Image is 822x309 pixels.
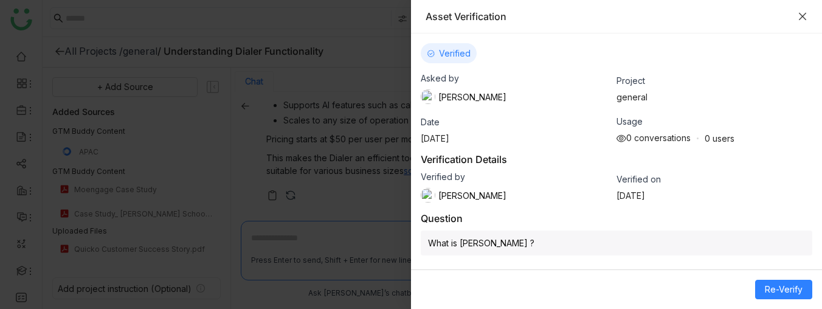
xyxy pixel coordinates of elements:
[616,75,645,86] span: Project
[616,174,661,184] span: Verified on
[421,231,812,255] div: What is [PERSON_NAME] ?
[421,133,449,144] span: [DATE]
[616,190,645,201] span: [DATE]
[616,92,648,102] span: general
[765,283,803,296] span: Re-Verify
[426,10,792,23] div: Asset Verification
[421,172,465,182] span: Verified by
[421,117,440,127] span: Date
[439,48,471,58] span: Verified
[798,12,807,21] button: Close
[616,133,691,144] div: 0 conversations
[616,134,626,144] img: views.svg
[421,188,435,203] img: 619b7b4f13e9234403e7079e
[421,212,463,224] div: Question
[755,280,812,299] button: Re-Verify
[705,133,734,144] div: 0 users
[421,153,812,165] div: Verification Details
[421,188,506,203] div: [PERSON_NAME]
[616,116,643,127] span: Usage
[421,89,506,104] div: [PERSON_NAME]
[421,89,435,104] img: 619b7b4f13e9234403e7079e
[421,73,459,83] span: Asked by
